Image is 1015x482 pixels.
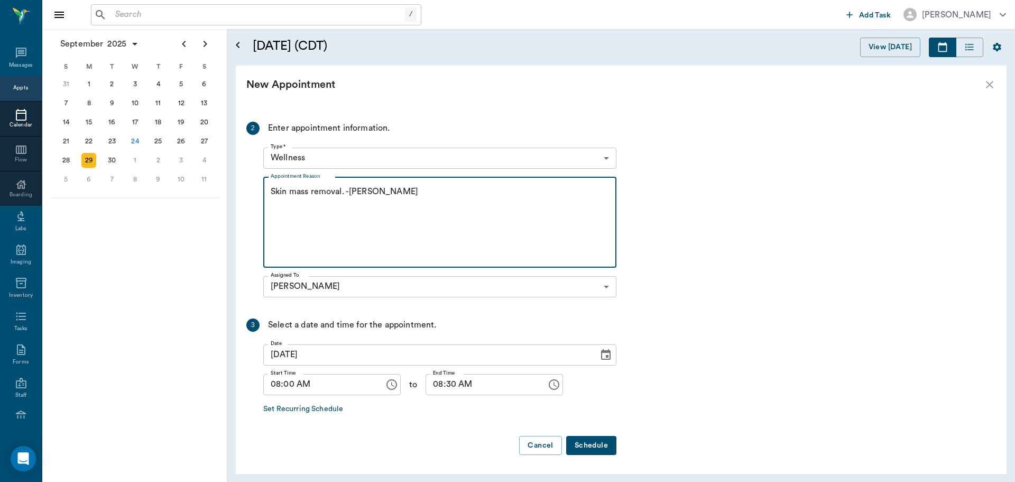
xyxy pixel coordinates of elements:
div: Appts [13,84,28,92]
div: Wednesday, September 17, 2025 [128,115,143,130]
div: Wellness [263,148,616,169]
div: Monday, September 15, 2025 [81,115,96,130]
div: New Appointment [246,76,983,93]
div: T [146,59,170,75]
div: Thursday, September 11, 2025 [151,96,165,111]
div: Saturday, October 4, 2025 [197,153,211,168]
div: Friday, September 19, 2025 [174,115,189,130]
div: Please select a date and time before assigning a provider [263,276,616,297]
div: 3 [246,319,260,332]
button: [PERSON_NAME] [895,5,1014,24]
div: Friday, October 3, 2025 [174,153,189,168]
button: Previous page [173,33,195,54]
div: Sunday, September 7, 2025 [59,96,73,111]
label: Assigned To [271,271,299,279]
input: hh:mm aa [263,374,377,395]
button: Add Task [842,5,895,24]
label: Appointment Reason [271,172,320,180]
div: T [100,59,124,75]
div: [PERSON_NAME] [922,8,991,21]
div: Open Intercom Messenger [11,446,36,471]
div: Today, Wednesday, September 24, 2025 [128,134,143,149]
div: Sunday, September 21, 2025 [59,134,73,149]
button: Close drawer [49,4,70,25]
span: 2025 [105,37,128,51]
div: Monday, October 6, 2025 [81,172,96,187]
div: Saturday, September 20, 2025 [197,115,211,130]
div: Tuesday, September 2, 2025 [105,77,119,92]
div: Tuesday, September 9, 2025 [105,96,119,111]
div: F [170,59,193,75]
div: Staff [15,392,26,399]
div: Friday, October 10, 2025 [174,172,189,187]
label: Start Time [271,369,296,377]
div: Thursday, October 9, 2025 [151,172,165,187]
div: Thursday, September 18, 2025 [151,115,165,130]
div: Monday, September 29, 2025 [81,153,96,168]
button: Open calendar [232,25,244,66]
div: Thursday, September 25, 2025 [151,134,165,149]
div: Friday, September 26, 2025 [174,134,189,149]
div: Sunday, September 14, 2025 [59,115,73,130]
div: Tasks [14,325,27,333]
a: Set Recurring Schedule [263,404,343,415]
div: S [54,59,78,75]
div: S [192,59,216,75]
div: Saturday, September 27, 2025 [197,134,211,149]
div: to [401,374,426,395]
div: Sunday, August 31, 2025 [59,77,73,92]
textarea: Skin mass removal. -[PERSON_NAME] [271,186,609,259]
button: close [983,78,996,91]
div: Imaging [11,258,31,266]
div: M [78,59,101,75]
div: Thursday, October 2, 2025 [151,153,165,168]
div: Wednesday, September 10, 2025 [128,96,143,111]
div: Friday, September 12, 2025 [174,96,189,111]
div: Tuesday, October 7, 2025 [105,172,119,187]
div: Forms [13,358,29,366]
div: Saturday, October 11, 2025 [197,172,211,187]
div: W [124,59,147,75]
span: September [58,37,105,51]
div: Labs [15,225,26,233]
button: Schedule [566,436,616,456]
div: Tuesday, September 30, 2025 [105,153,119,168]
button: September2025 [55,33,144,54]
h5: [DATE] (CDT) [253,38,530,54]
div: Sunday, October 5, 2025 [59,172,73,187]
div: Monday, September 8, 2025 [81,96,96,111]
div: 2 [246,122,260,135]
div: [PERSON_NAME] [263,276,616,297]
div: Monday, September 1, 2025 [81,77,96,92]
div: Wednesday, October 1, 2025 [128,153,143,168]
div: Enter appointment information. [268,122,390,135]
div: Thursday, September 4, 2025 [151,77,165,92]
div: Tuesday, September 23, 2025 [105,134,119,149]
div: Sunday, September 28, 2025 [59,153,73,168]
div: Inventory [9,292,33,299]
div: Monday, September 22, 2025 [81,134,96,149]
div: Saturday, September 13, 2025 [197,96,211,111]
button: View [DATE] [860,38,920,57]
input: MM/DD/YYYY [263,344,591,366]
label: Date [271,340,282,347]
button: Choose time, selected time is 8:00 AM [381,374,402,395]
input: hh:mm aa [426,374,539,395]
div: Select a date and time for the appointment. [268,319,436,332]
button: Cancel [519,436,561,456]
div: Wednesday, October 8, 2025 [128,172,143,187]
div: Tuesday, September 16, 2025 [105,115,119,130]
button: Choose date, selected date is Sep 29, 2025 [595,344,616,366]
input: Search [111,7,405,22]
button: Choose time, selected time is 8:30 AM [543,374,565,395]
div: Saturday, September 6, 2025 [197,77,211,92]
label: Type * [271,143,286,150]
div: Friday, September 5, 2025 [174,77,189,92]
div: Wednesday, September 3, 2025 [128,77,143,92]
div: / [405,7,417,22]
button: Next page [195,33,216,54]
div: Messages [9,61,33,69]
label: End Time [433,369,455,377]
